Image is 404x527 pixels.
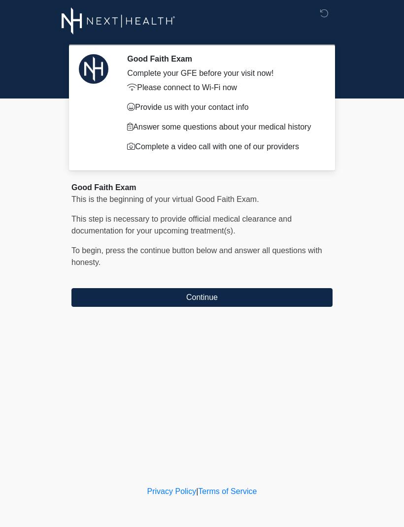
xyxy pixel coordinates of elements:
[147,487,197,495] a: Privacy Policy
[71,195,259,203] span: This is the beginning of your virtual Good Faith Exam.
[79,54,108,84] img: Agent Avatar
[127,141,318,153] p: Complete a video call with one of our providers
[71,288,333,307] button: Continue
[196,487,198,495] a: |
[127,121,318,133] p: Answer some questions about your medical history
[71,182,333,194] div: Good Faith Exam
[127,54,318,64] h2: Good Faith Exam
[127,82,318,94] p: Please connect to Wi-Fi now
[71,215,292,235] span: This step is necessary to provide official medical clearance and documentation for your upcoming ...
[198,487,257,495] a: Terms of Service
[62,7,175,34] img: Next-Health Logo
[127,101,318,113] p: Provide us with your contact info
[127,67,318,79] div: Complete your GFE before your visit now!
[71,246,322,266] span: To begin, ﻿﻿﻿﻿﻿﻿press the continue button below and answer all questions with honesty.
